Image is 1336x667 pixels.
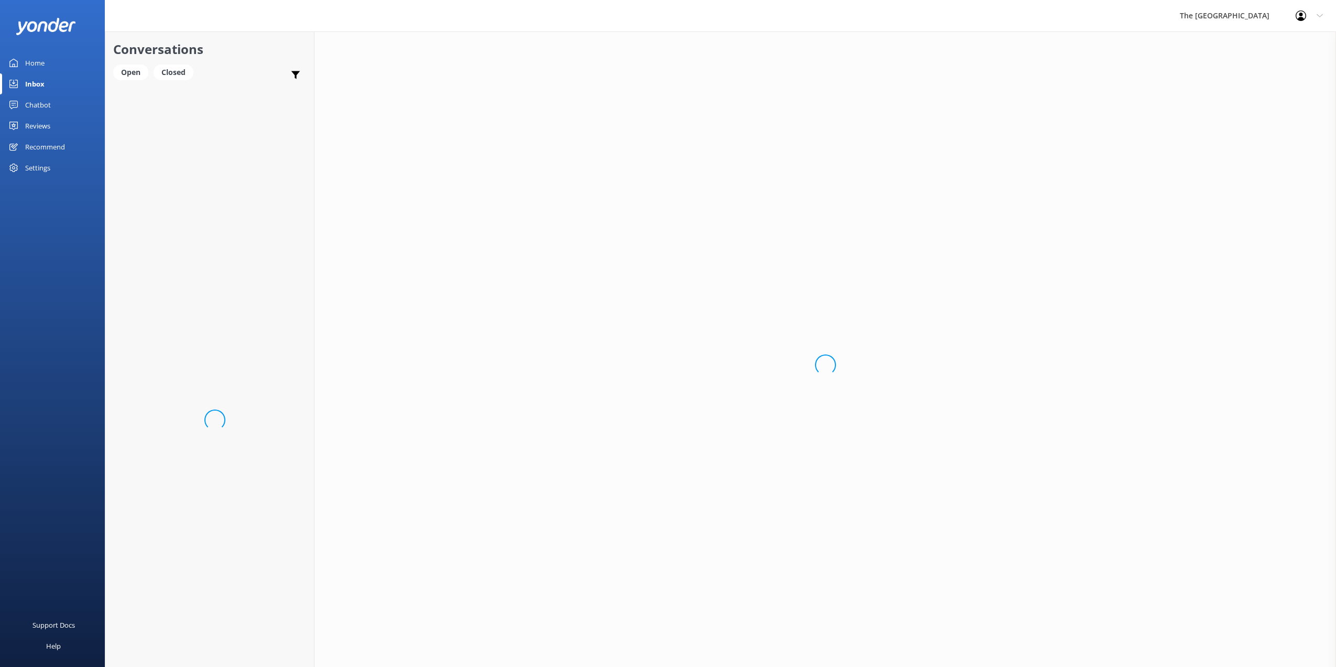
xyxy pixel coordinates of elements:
div: Support Docs [32,615,75,636]
div: Reviews [25,115,50,136]
a: Closed [154,66,199,78]
div: Help [46,636,61,657]
div: Recommend [25,136,65,157]
div: Closed [154,64,193,80]
div: Open [113,64,148,80]
img: yonder-white-logo.png [16,18,76,35]
div: Settings [25,157,50,178]
div: Inbox [25,73,45,94]
h2: Conversations [113,39,306,59]
div: Home [25,52,45,73]
div: Chatbot [25,94,51,115]
a: Open [113,66,154,78]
